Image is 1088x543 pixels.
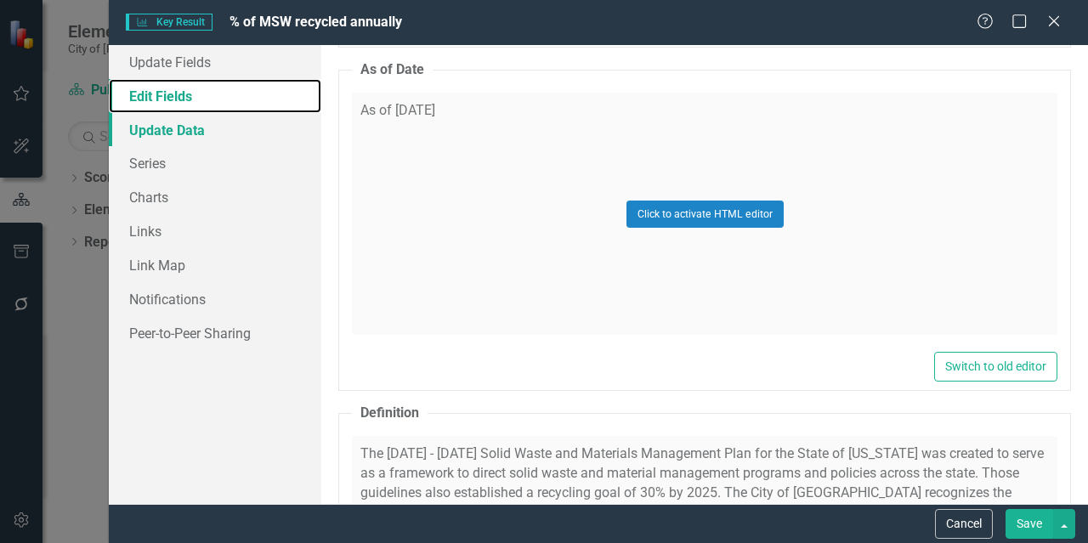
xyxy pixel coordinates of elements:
[109,180,321,214] a: Charts
[626,201,784,228] button: Click to activate HTML editor
[109,45,321,79] a: Update Fields
[109,79,321,113] a: Edit Fields
[352,60,433,80] legend: As of Date
[109,146,321,180] a: Series
[352,404,428,423] legend: Definition
[935,509,993,539] button: Cancel
[109,316,321,350] a: Peer-to-Peer Sharing
[109,113,321,147] a: Update Data
[1006,509,1053,539] button: Save
[109,248,321,282] a: Link Map
[229,14,402,30] span: % of MSW recycled annually
[109,214,321,248] a: Links
[126,14,212,31] span: Key Result
[934,352,1057,382] button: Switch to old editor
[109,282,321,316] a: Notifications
